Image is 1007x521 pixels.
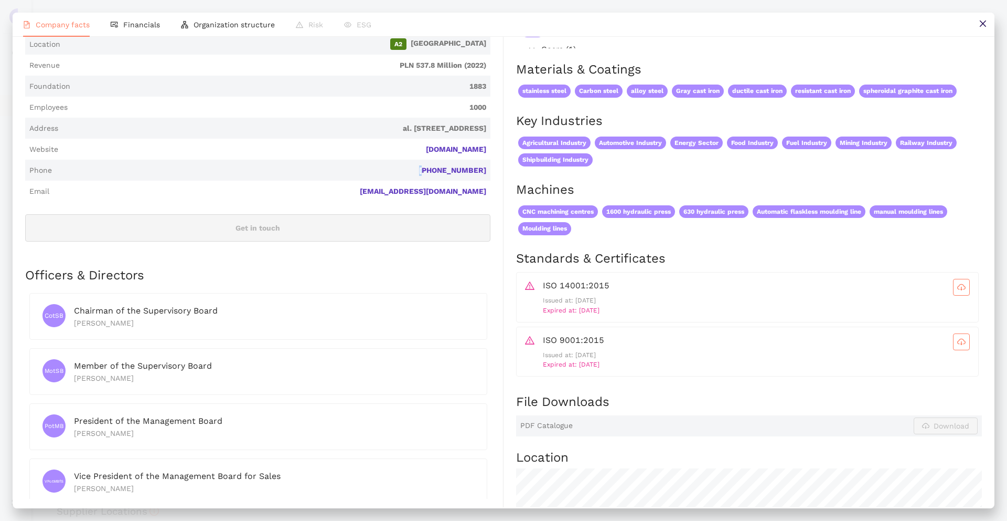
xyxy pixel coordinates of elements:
[870,205,947,218] span: manual moulding lines
[74,483,474,494] div: [PERSON_NAME]
[25,267,490,285] h2: Officers & Directors
[194,20,275,29] span: Organization structure
[72,102,486,113] span: 1000
[111,21,118,28] span: fund-view
[29,81,70,92] span: Foundation
[390,38,406,50] span: A2
[308,20,323,29] span: Risk
[954,283,969,291] span: cloud-download
[65,38,486,50] span: [GEOGRAPHIC_DATA]
[525,279,534,290] span: warning
[727,137,778,150] span: Food Industry
[627,85,668,98] span: alloy steel
[543,350,970,360] p: Issued at: [DATE]
[36,20,90,29] span: Company facts
[296,21,303,28] span: warning
[953,279,970,296] button: cloud-download
[575,85,623,98] span: Carbon steel
[29,102,68,113] span: Employees
[954,338,969,346] span: cloud-download
[45,363,64,378] span: MotSB
[45,476,64,486] span: VPotMBfS
[543,334,970,350] div: ISO 9001:2015
[979,19,987,28] span: close
[859,85,957,98] span: spheroidal graphite cast iron
[74,361,212,371] span: Member of the Supervisory Board
[29,39,60,50] span: Location
[74,81,486,92] span: 1883
[595,137,666,150] span: Automotive Industry
[516,393,982,411] h2: File Downloads
[29,123,58,134] span: Address
[516,449,982,467] h2: Location
[518,222,571,235] span: Moulding lines
[516,61,982,79] h2: Materials & Coatings
[896,137,957,150] span: Railway Industry
[670,137,723,150] span: Energy Sector
[74,428,474,439] div: [PERSON_NAME]
[516,250,982,268] h2: Standards & Certificates
[602,205,675,218] span: 1600 hydraulic press
[518,137,591,150] span: Agricultural Industry
[344,21,351,28] span: eye
[45,308,64,323] span: CotSB
[74,372,474,384] div: [PERSON_NAME]
[541,44,977,56] span: Gears (1)
[679,205,748,218] span: 630 hydraulic press
[45,419,64,433] span: PotMB
[518,205,598,218] span: CNC machining centres
[518,85,571,98] span: stainless steel
[791,85,855,98] span: resistant cast iron
[516,112,982,130] h2: Key Industries
[520,421,573,431] span: PDF Catalogue
[543,296,970,306] p: Issued at: [DATE]
[123,20,160,29] span: Financials
[529,46,535,53] span: right
[74,317,474,329] div: [PERSON_NAME]
[543,279,970,296] div: ISO 14001:2015
[953,334,970,350] button: cloud-download
[181,21,188,28] span: apartment
[971,13,994,36] button: close
[62,123,486,134] span: al. [STREET_ADDRESS]
[29,60,60,71] span: Revenue
[357,20,371,29] span: ESG
[525,334,534,345] span: warning
[728,85,787,98] span: ductile cast iron
[74,416,222,426] span: President of the Management Board
[74,471,281,481] span: Vice President of the Management Board for Sales
[543,361,599,368] span: Expired at: [DATE]
[543,307,599,314] span: Expired at: [DATE]
[672,85,724,98] span: Gray cast iron
[64,60,486,71] span: PLN 537.8 Million (2022)
[29,144,58,155] span: Website
[74,306,218,316] span: Chairman of the Supervisory Board
[516,181,982,199] h2: Machines
[518,153,593,166] span: Shipbuilding Industry
[29,165,52,176] span: Phone
[29,186,49,197] span: Email
[835,137,892,150] span: Mining Industry
[516,41,981,58] div: Gears (1)
[753,205,865,218] span: Automatic flaskless moulding line
[782,137,831,150] span: Fuel Industry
